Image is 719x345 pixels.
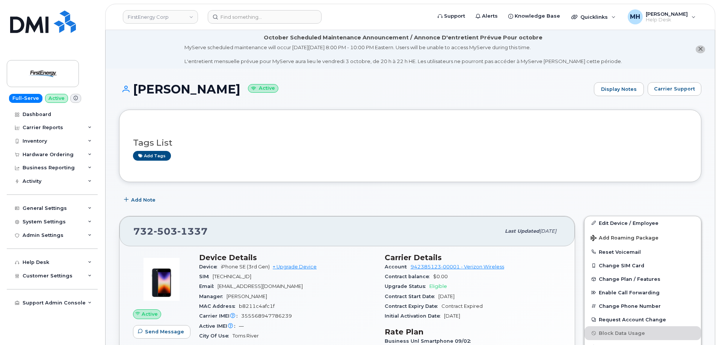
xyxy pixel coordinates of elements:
span: Carrier Support [654,85,695,92]
span: Active [142,310,158,318]
span: Change Plan / Features [599,276,660,282]
span: [PERSON_NAME] [227,294,267,299]
span: Account [385,264,411,270]
h3: Device Details [199,253,376,262]
a: Edit Device / Employee [585,216,701,230]
span: Email [199,283,218,289]
span: 1337 [177,226,208,237]
span: Initial Activation Date [385,313,444,319]
span: Contract Start Date [385,294,438,299]
div: October Scheduled Maintenance Announcement / Annonce D'entretient Prévue Pour octobre [264,34,542,42]
button: Block Data Usage [585,326,701,340]
span: [DATE] [438,294,455,299]
button: Change Plan / Features [585,272,701,286]
span: Send Message [145,328,184,335]
button: Enable Call Forwarding [585,286,701,299]
a: + Upgrade Device [273,264,317,270]
img: image20231002-3703462-1angbar.jpeg [139,257,184,302]
button: Request Account Change [585,313,701,326]
span: [EMAIL_ADDRESS][DOMAIN_NAME] [218,283,303,289]
span: 732 [133,226,208,237]
h1: [PERSON_NAME] [119,83,590,96]
span: Add Note [131,196,156,203]
a: Add tags [133,151,171,160]
span: — [239,323,244,329]
span: Business Unl Smartphone 09/02 [385,338,474,344]
span: City Of Use [199,333,233,339]
button: Add Roaming Package [585,230,701,245]
button: close notification [696,45,705,53]
span: [DATE] [444,313,460,319]
span: Device [199,264,221,270]
span: 355568947786239 [241,313,292,319]
span: iPhone SE (3rd Gen) [221,264,270,270]
span: 503 [154,226,177,237]
span: Carrier IMEI [199,313,241,319]
a: 942385123-00001 - Verizon Wireless [411,264,504,270]
span: Last updated [505,228,539,234]
span: Upgrade Status [385,283,429,289]
iframe: Messenger Launcher [686,312,713,339]
span: Manager [199,294,227,299]
span: Contract balance [385,274,433,279]
button: Change Phone Number [585,299,701,313]
span: [DATE] [539,228,556,234]
span: Eligible [429,283,447,289]
small: Active [248,84,278,93]
span: SIM [199,274,213,279]
a: Display Notes [594,82,644,96]
span: b8211c4afc1f [239,303,275,309]
span: Contract Expired [441,303,483,309]
button: Send Message [133,325,190,339]
h3: Rate Plan [385,327,561,336]
span: Active IMEI [199,323,239,329]
button: Carrier Support [648,82,701,96]
span: $0.00 [433,274,448,279]
span: Contract Expiry Date [385,303,441,309]
span: MAC Address [199,303,239,309]
button: Add Note [119,193,162,207]
span: Enable Call Forwarding [599,290,660,295]
span: Toms River [233,333,259,339]
span: [TECHNICAL_ID] [213,274,251,279]
h3: Tags List [133,138,687,148]
span: Add Roaming Package [591,235,659,242]
button: Change SIM Card [585,259,701,272]
div: MyServe scheduled maintenance will occur [DATE][DATE] 8:00 PM - 10:00 PM Eastern. Users will be u... [184,44,622,65]
h3: Carrier Details [385,253,561,262]
button: Reset Voicemail [585,245,701,259]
